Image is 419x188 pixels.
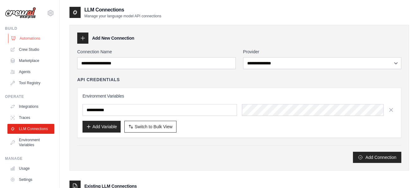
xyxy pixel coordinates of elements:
a: Crew Studio [7,45,54,55]
label: Connection Name [77,49,236,55]
img: Logo [5,7,36,19]
a: Usage [7,164,54,173]
div: Operate [5,94,54,99]
a: Agents [7,67,54,77]
a: Integrations [7,102,54,111]
button: Switch to Bulk View [124,121,176,133]
a: Environment Variables [7,135,54,150]
a: Tool Registry [7,78,54,88]
span: Switch to Bulk View [135,124,172,130]
label: Provider [243,49,402,55]
h2: LLM Connections [84,6,161,14]
a: Traces [7,113,54,123]
a: LLM Connections [7,124,54,134]
div: Manage [5,156,54,161]
div: Build [5,26,54,31]
p: Manage your language model API connections [84,14,161,19]
button: Add Connection [353,152,401,163]
h4: API Credentials [77,77,120,83]
a: Marketplace [7,56,54,66]
button: Add Variable [82,121,121,133]
h3: Environment Variables [82,93,396,99]
h3: Add New Connection [92,35,134,41]
a: Settings [7,175,54,185]
a: Automations [8,33,55,43]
